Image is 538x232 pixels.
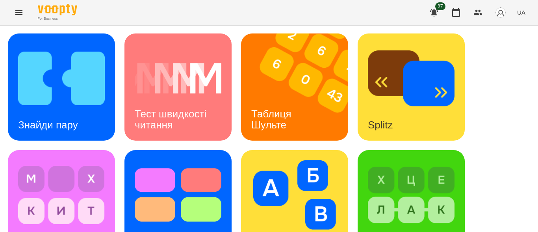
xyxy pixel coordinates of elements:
[495,7,506,18] img: avatar_s.png
[517,8,525,17] span: UA
[135,44,221,113] img: Тест швидкості читання
[18,44,105,113] img: Знайди пару
[514,5,529,20] button: UA
[241,33,348,141] a: Таблиця ШультеТаблиця Шульте
[18,119,78,131] h3: Знайди пару
[8,33,115,141] a: Знайди паруЗнайди пару
[358,33,465,141] a: SplitzSplitz
[135,160,221,230] img: Тест Струпа
[18,160,105,230] img: Філворди
[368,160,455,230] img: Знайди слово
[368,119,393,131] h3: Splitz
[251,160,338,230] img: Алфавіт
[435,2,445,10] span: 37
[241,33,358,141] img: Таблиця Шульте
[38,16,77,21] span: For Business
[251,108,294,130] h3: Таблиця Шульте
[135,108,209,130] h3: Тест швидкості читання
[38,4,77,15] img: Voopty Logo
[124,33,232,141] a: Тест швидкості читанняТест швидкості читання
[368,44,455,113] img: Splitz
[9,3,28,22] button: Menu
